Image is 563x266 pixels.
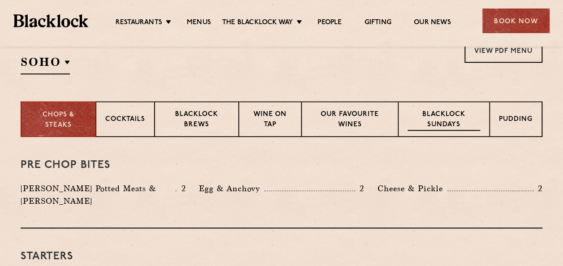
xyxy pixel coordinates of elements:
[364,18,391,28] a: Gifting
[222,18,293,28] a: The Blacklock Way
[414,18,451,28] a: Our News
[499,115,533,126] p: Pudding
[13,14,88,27] img: BL_Textured_Logo-footer-cropped.svg
[164,110,229,131] p: Blacklock Brews
[187,18,211,28] a: Menus
[199,182,264,195] p: Egg & Anchovy
[248,110,292,131] p: Wine on Tap
[21,251,542,262] h3: Starters
[533,183,542,194] p: 2
[355,183,364,194] p: 2
[311,110,388,131] p: Our favourite wines
[482,9,550,33] div: Book Now
[318,18,342,28] a: People
[176,183,185,194] p: 2
[105,115,145,126] p: Cocktails
[116,18,162,28] a: Restaurants
[21,182,176,207] p: [PERSON_NAME] Potted Meats & [PERSON_NAME]
[408,110,480,131] p: Blacklock Sundays
[378,182,447,195] p: Cheese & Pickle
[21,54,70,74] h2: SOHO
[21,159,542,171] h3: Pre Chop Bites
[30,110,86,130] p: Chops & Steaks
[464,38,542,63] a: View PDF Menu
